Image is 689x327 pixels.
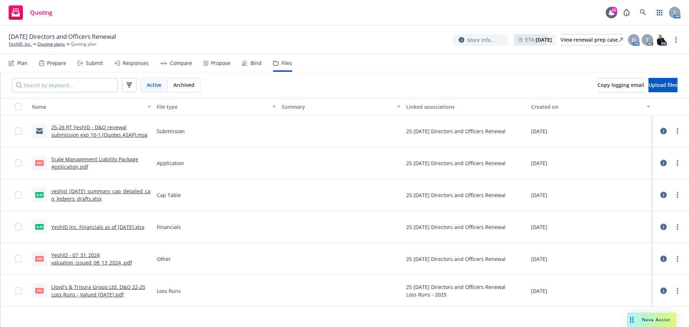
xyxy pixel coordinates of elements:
span: Archived [173,81,194,89]
div: Prepare [47,60,66,66]
div: Linked associations [406,103,525,111]
a: more [673,159,682,167]
div: 23 [611,7,617,13]
span: Financials [157,223,181,231]
div: Name [32,103,143,111]
a: more [672,36,680,44]
a: Search [636,5,650,20]
div: Created on [531,103,642,111]
span: [DATE] [531,159,547,167]
input: Select all [15,103,22,110]
div: Loss Runs - 2025 [406,291,506,298]
span: T [646,36,649,44]
span: pdf [35,256,44,261]
a: Switch app [652,5,667,20]
a: 25-26 RT YeshID - D&O renewal submission exp 10-1 (Quotes ASAP).msg [51,124,147,138]
a: Quoting [6,3,55,23]
div: Bind [250,60,262,66]
span: Upload files [648,81,678,88]
div: Submit [86,60,103,66]
input: Toggle Row Selected [15,127,22,135]
a: more [673,254,682,263]
input: Toggle Row Selected [15,223,22,230]
div: 25 [DATE] Directors and Officers Renewal [406,191,506,199]
input: Toggle Row Selected [15,159,22,167]
a: more [673,191,682,199]
span: pdf [35,160,44,165]
span: More info... [467,36,495,44]
button: Copy logging email [597,78,644,92]
strong: [DATE] [536,36,552,43]
span: Nova Assist [642,317,670,323]
button: Linked associations [403,98,528,115]
button: Nova Assist [627,313,676,327]
span: D [632,36,636,44]
span: Cap Table [157,191,181,199]
div: Drag to move [627,313,636,327]
span: [DATE] Directors and Officers Renewal [9,32,116,41]
input: Toggle Row Selected [15,255,22,262]
a: Lloyd's & Trisura Group Ltd. D&O 22-25 Loss Runs - Valued [DATE].pdf [51,284,145,298]
input: Search by keyword... [12,78,118,92]
a: Report a Bug [619,5,634,20]
span: xlsx [35,192,44,197]
div: File type [157,103,268,111]
button: Name [29,98,154,115]
input: Toggle Row Selected [15,287,22,294]
span: Active [147,81,161,89]
a: Scale Management Liability Package Application.pdf [51,156,138,170]
span: Quoting [30,10,52,15]
div: Propose [211,60,230,66]
span: pdf [35,288,44,293]
a: YeshID Inc. Financials as of [DATE].xlsx [51,224,144,230]
div: Compare [170,60,192,66]
span: Loss Runs [157,287,181,295]
span: Copy logging email [597,81,644,88]
div: 25 [DATE] Directors and Officers Renewal [406,127,506,135]
span: [DATE] [531,287,547,295]
a: YeshID, Inc. [9,41,32,47]
a: more [673,223,682,231]
div: View renewal prep case [561,34,623,45]
div: Files [281,60,292,66]
a: Quoting plans [37,41,65,47]
div: Plan [17,60,28,66]
div: Responses [123,60,149,66]
a: more [673,127,682,135]
div: 25 [DATE] Directors and Officers Renewal [406,159,506,167]
a: more [673,286,682,295]
div: Summary [282,103,393,111]
span: Other [157,255,171,263]
div: 25 [DATE] Directors and Officers Renewal [406,223,506,231]
span: [DATE] [531,127,547,135]
div: 25 [DATE] Directors and Officers Renewal [406,283,506,291]
a: View renewal prep case [561,34,623,46]
div: 25 [DATE] Directors and Officers Renewal [406,255,506,263]
span: Application [157,159,184,167]
button: Upload files [648,78,678,92]
span: Submission [157,127,185,135]
span: [DATE] [531,223,547,231]
a: YeshID - 07_31_2024 valuation_issued_08_13_2024 .pdf [51,252,132,266]
span: [DATE] [531,191,547,199]
span: xlsx [35,224,44,229]
button: Summary [279,98,404,115]
span: Quoting plan [71,41,96,47]
span: ETA : [525,36,552,43]
button: File type [154,98,279,115]
a: yeshid_[DATE]_summary_cap_detailed_cap_ledgers_drafts.xlsx [51,188,150,202]
img: photo [655,34,667,46]
span: [DATE] [531,255,547,263]
input: Toggle Row Selected [15,191,22,198]
button: Created on [528,98,653,115]
button: More info... [453,34,508,46]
